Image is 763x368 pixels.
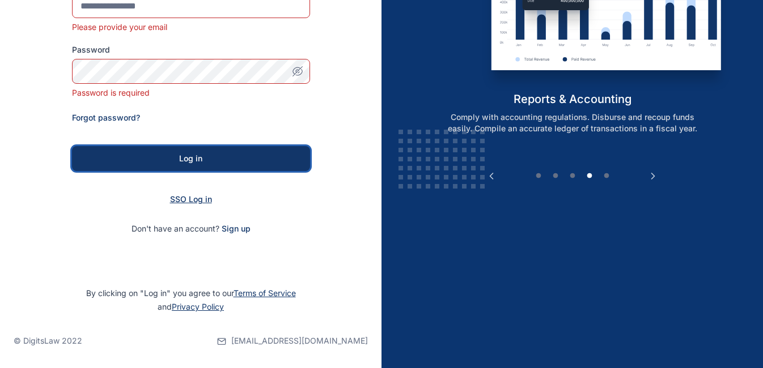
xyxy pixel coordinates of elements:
[550,170,561,182] button: 2
[72,22,310,33] div: Please provide your email
[170,194,212,204] a: SSO Log in
[486,170,497,182] button: Previous
[14,286,368,314] p: By clicking on "Log in" you agree to our
[217,314,368,368] a: [EMAIL_ADDRESS][DOMAIN_NAME]
[567,170,578,182] button: 3
[72,87,310,99] div: Password is required
[172,302,224,311] a: Privacy Policy
[72,113,140,122] a: Forgot password?
[14,335,82,346] p: © DigitsLaw 2022
[72,223,310,234] p: Don't have an account?
[601,170,612,182] button: 5
[647,170,659,182] button: Next
[427,112,718,134] p: Comply with accounting regulations. Disburse and recoup funds easily. Compile an accurate ledger ...
[234,288,296,298] a: Terms of Service
[222,223,251,234] span: Sign up
[231,335,368,346] span: [EMAIL_ADDRESS][DOMAIN_NAME]
[533,170,544,182] button: 1
[222,224,251,233] a: Sign up
[158,302,224,311] span: and
[415,91,730,107] h5: reports & accounting
[72,44,310,55] label: Password
[584,170,595,182] button: 4
[90,153,292,164] div: Log in
[72,146,310,171] button: Log in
